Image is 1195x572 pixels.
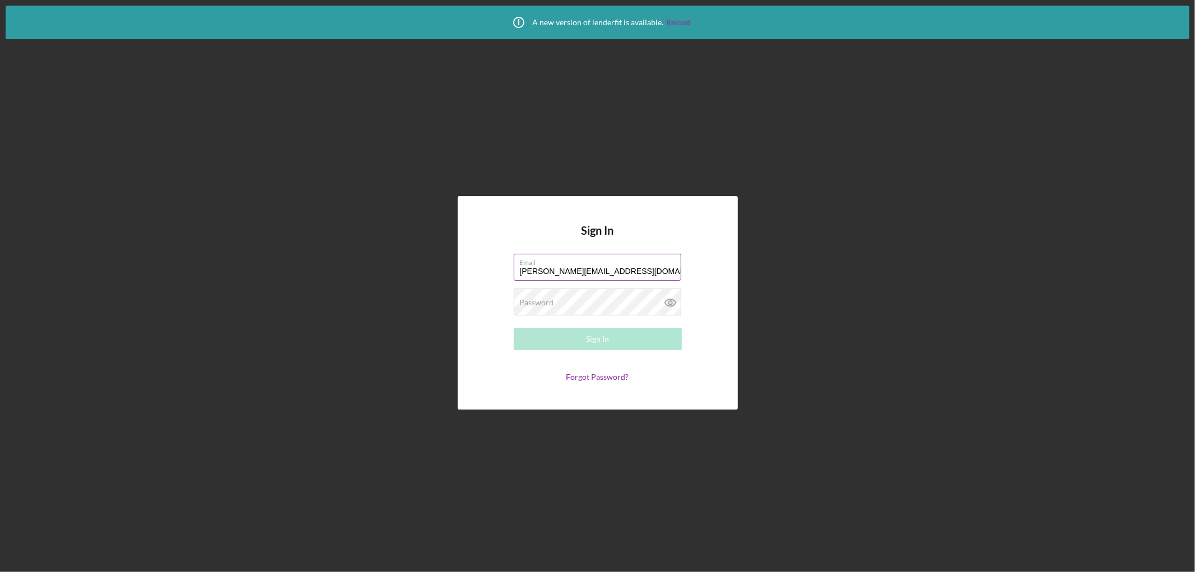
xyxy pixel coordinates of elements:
[586,328,609,350] div: Sign In
[520,298,554,307] label: Password
[520,254,681,267] label: Email
[582,224,614,254] h4: Sign In
[566,372,629,382] a: Forgot Password?
[505,8,691,36] div: A new version of lenderfit is available.
[667,18,691,27] a: Reload
[514,328,682,350] button: Sign In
